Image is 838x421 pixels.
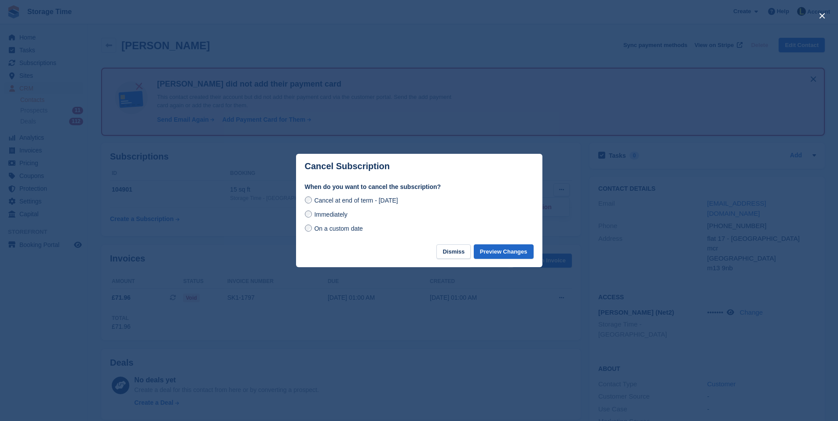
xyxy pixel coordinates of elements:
span: On a custom date [314,225,363,232]
label: When do you want to cancel the subscription? [305,182,534,192]
p: Cancel Subscription [305,161,390,171]
button: Dismiss [436,244,471,259]
button: Preview Changes [474,244,534,259]
input: On a custom date [305,225,312,232]
span: Immediately [314,211,347,218]
input: Cancel at end of term - [DATE] [305,196,312,203]
span: Cancel at end of term - [DATE] [314,197,398,204]
button: close [815,9,829,23]
input: Immediately [305,210,312,218]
